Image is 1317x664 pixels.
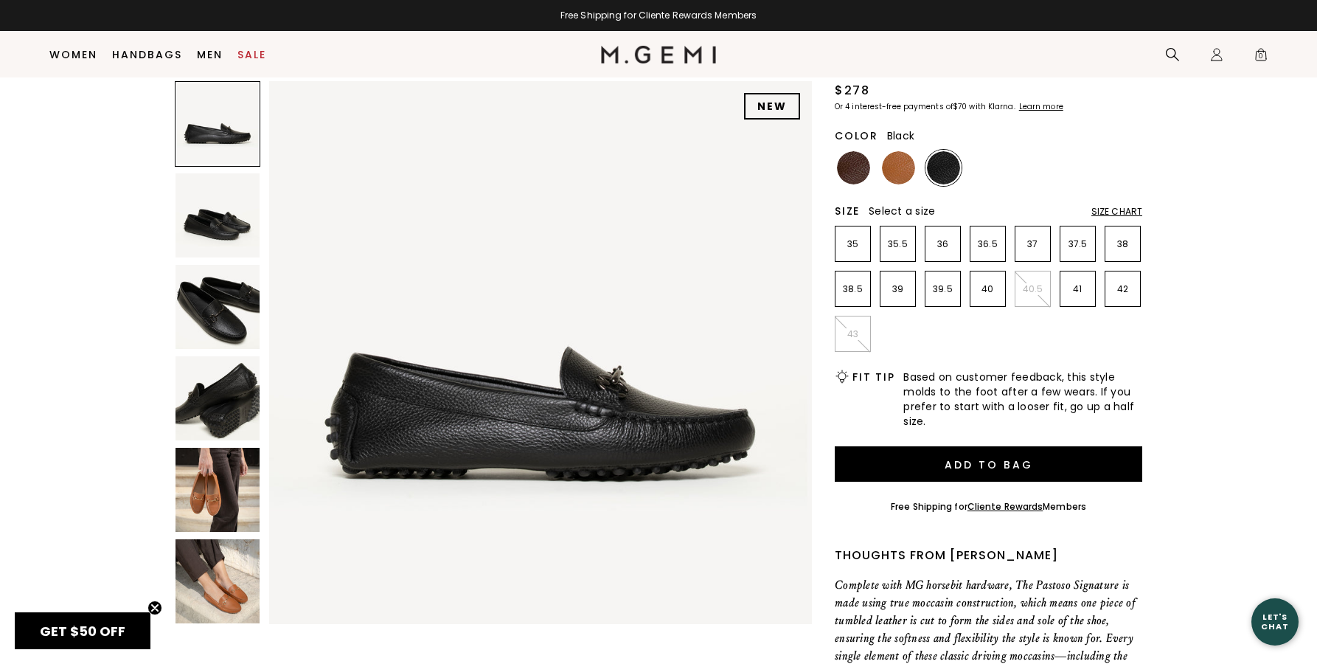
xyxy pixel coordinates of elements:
klarna-placement-style-body: Or 4 interest-free payments of [835,101,953,112]
p: 39 [880,283,915,295]
a: Sale [237,49,266,60]
p: 43 [835,328,870,340]
div: Size Chart [1091,206,1142,218]
span: Select a size [869,204,935,218]
img: The Pastoso Signature [176,448,260,532]
button: Close teaser [147,601,162,615]
button: Add to Bag [835,446,1142,482]
klarna-placement-style-amount: $70 [953,101,967,112]
p: 37 [1015,238,1050,250]
a: Women [49,49,97,60]
img: Tan [882,151,915,184]
a: Learn more [1018,103,1063,111]
p: 36.5 [970,238,1005,250]
img: The Pastoso Signature [269,81,812,624]
h2: Fit Tip [852,371,894,383]
a: Handbags [112,49,182,60]
p: 42 [1105,283,1140,295]
p: 35.5 [880,238,915,250]
span: Black [887,128,914,143]
p: 38 [1105,238,1140,250]
span: GET $50 OFF [40,622,125,640]
a: Cliente Rewards [967,500,1043,513]
img: The Pastoso Signature [176,265,260,349]
p: 39.5 [925,283,960,295]
img: Black [927,151,960,184]
p: 38.5 [835,283,870,295]
div: Let's Chat [1251,612,1299,631]
img: M.Gemi [601,46,717,63]
div: $278 [835,82,869,100]
p: 35 [835,238,870,250]
img: The Pastoso Signature [176,539,260,623]
span: 0 [1254,50,1268,65]
div: Free Shipping for Members [891,501,1086,513]
h2: Color [835,130,878,142]
p: 37.5 [1060,238,1095,250]
p: 36 [925,238,960,250]
div: NEW [744,93,800,120]
a: Men [197,49,223,60]
img: Chocolate [837,151,870,184]
div: GET $50 OFFClose teaser [15,612,150,649]
klarna-placement-style-body: with Klarna [969,101,1017,112]
p: 40.5 [1015,283,1050,295]
h2: Size [835,205,860,217]
img: The Pastoso Signature [176,173,260,257]
div: Thoughts from [PERSON_NAME] [835,547,1142,564]
span: Based on customer feedback, this style molds to the foot after a few wears. If you prefer to star... [903,370,1142,429]
p: 40 [970,283,1005,295]
p: 41 [1060,283,1095,295]
img: The Pastoso Signature [176,356,260,440]
klarna-placement-style-cta: Learn more [1019,101,1063,112]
